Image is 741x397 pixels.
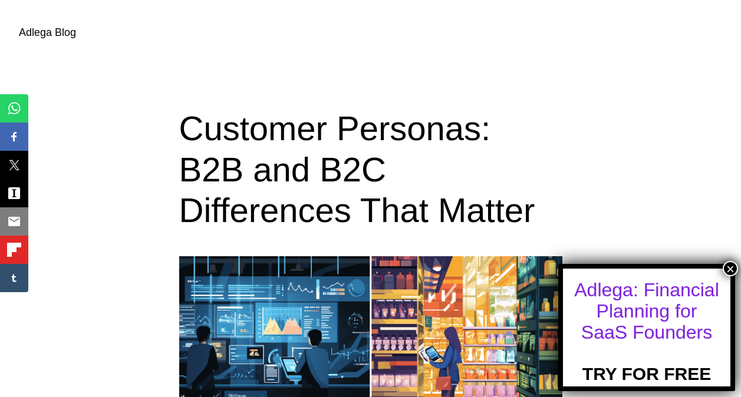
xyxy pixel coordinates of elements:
[574,279,720,343] div: Adlega: Financial Planning for SaaS Founders
[19,27,76,38] a: Adlega Blog
[179,108,562,231] h1: Customer Personas: B2B and B2C Differences That Matter
[723,261,738,276] button: Close
[582,344,711,384] a: TRY FOR FREE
